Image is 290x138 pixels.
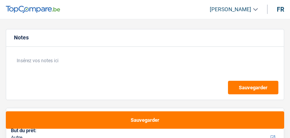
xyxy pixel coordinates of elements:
img: TopCompare Logo [6,6,60,14]
a: [PERSON_NAME] [204,3,258,16]
div: fr [277,6,284,13]
label: But du prêt: [11,128,278,134]
button: Sauvegarder [228,81,278,94]
h5: Notes [14,34,276,41]
span: Sauvegarder [239,85,268,90]
span: [PERSON_NAME] [210,6,251,13]
button: Sauvegarder [6,111,284,129]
